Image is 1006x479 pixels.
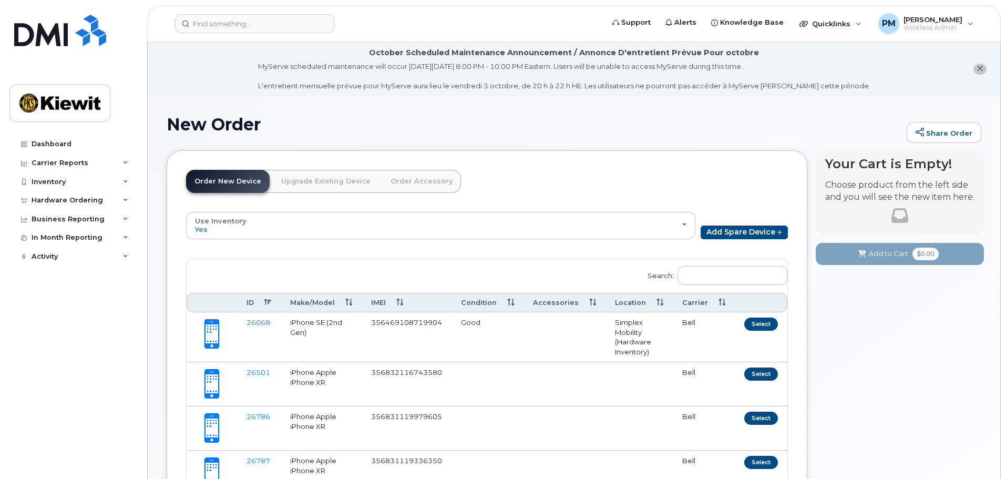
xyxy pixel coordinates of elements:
[382,170,461,193] a: Order Accessory
[523,293,605,312] th: Accessories: activate to sort column ascending
[973,64,987,75] button: close notification
[186,170,270,193] a: Order New Device
[195,217,247,225] span: Use Inventory
[247,412,270,421] a: 26786
[362,406,451,451] td: 356831119979605
[960,433,998,471] iframe: Messenger Launcher
[869,249,908,259] span: Add to Cart
[186,212,695,239] button: Use Inventory Yes
[673,312,735,362] td: Bell
[744,412,778,425] button: Select
[362,312,451,362] td: 356469108719904
[907,122,981,143] a: Share Order
[273,170,379,193] a: Upgrade Existing Device
[167,115,901,134] h1: New Order
[673,293,735,312] th: Carrier: activate to sort column ascending
[825,179,974,203] p: Choose product from the left side and you will see the new item here.
[195,225,208,233] span: Yes
[744,368,778,381] button: Select
[701,226,788,239] a: Add Spare Device
[451,312,523,362] td: Good
[673,406,735,451] td: Bell
[281,293,362,312] th: Make/Model: activate to sort column ascending
[451,293,523,312] th: Condition: activate to sort column ascending
[744,456,778,469] button: Select
[281,312,362,362] td: iPhone SE (2nd Gen)
[677,266,787,285] input: Search:
[825,157,974,171] h4: Your Cart is Empty!
[362,293,451,312] th: IMEI: activate to sort column ascending
[744,318,778,331] button: Select
[641,259,787,289] label: Search:
[247,318,270,327] a: 26068
[237,293,281,312] th: ID: activate to sort column descending
[281,406,362,451] td: iPhone Apple iPhone XR
[247,368,270,376] a: 26501
[362,362,451,406] td: 356832116743580
[281,362,362,406] td: iPhone Apple iPhone XR
[816,243,984,264] button: Add to Cart $0.00
[605,312,673,362] td: Simplex Mobility (Hardware Inventory)
[673,362,735,406] td: Bell
[369,47,759,58] div: October Scheduled Maintenance Announcement / Annonce D'entretient Prévue Pour octobre
[912,248,939,260] span: $0.00
[605,293,673,312] th: Location: activate to sort column ascending
[258,62,870,91] div: MyServe scheduled maintenance will occur [DATE][DATE] 8:00 PM - 10:00 PM Eastern. Users will be u...
[247,456,270,465] a: 26787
